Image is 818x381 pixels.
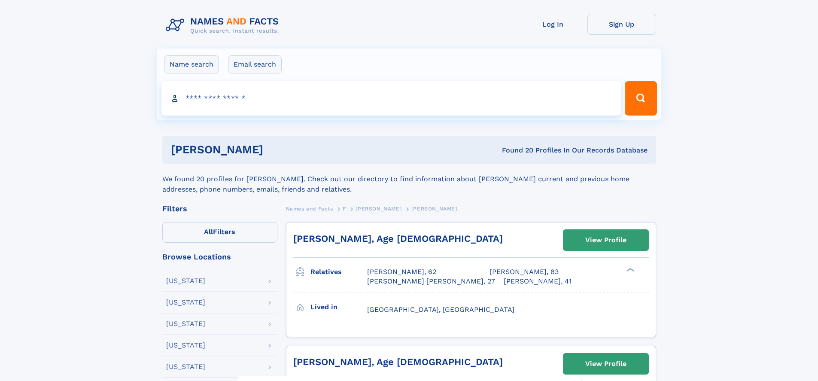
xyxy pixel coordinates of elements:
span: F [343,206,346,212]
div: [US_STATE] [166,342,205,349]
a: [PERSON_NAME] [356,203,401,214]
a: [PERSON_NAME] [PERSON_NAME], 27 [367,277,495,286]
a: F [343,203,346,214]
div: [US_STATE] [166,363,205,370]
h3: Relatives [310,265,367,279]
span: [PERSON_NAME] [411,206,457,212]
a: [PERSON_NAME], 83 [490,267,559,277]
div: Browse Locations [162,253,277,261]
a: [PERSON_NAME], Age [DEMOGRAPHIC_DATA] [293,357,503,367]
img: Logo Names and Facts [162,14,286,37]
h3: Lived in [310,300,367,314]
a: [PERSON_NAME], Age [DEMOGRAPHIC_DATA] [293,233,503,244]
input: search input [161,81,621,116]
span: [PERSON_NAME] [356,206,401,212]
div: [US_STATE] [166,277,205,284]
label: Email search [228,55,282,73]
a: View Profile [563,230,648,250]
label: Name search [164,55,219,73]
a: Log In [519,14,587,35]
div: We found 20 profiles for [PERSON_NAME]. Check out our directory to find information about [PERSON... [162,164,656,195]
span: [GEOGRAPHIC_DATA], [GEOGRAPHIC_DATA] [367,305,514,314]
div: ❯ [624,267,635,273]
h1: [PERSON_NAME] [171,144,383,155]
div: [US_STATE] [166,320,205,327]
div: Found 20 Profiles In Our Records Database [383,146,648,155]
a: Sign Up [587,14,656,35]
div: View Profile [585,354,626,374]
a: View Profile [563,354,648,374]
span: All [204,228,213,236]
div: Filters [162,205,277,213]
button: Search Button [625,81,657,116]
a: [PERSON_NAME], 62 [367,267,436,277]
div: View Profile [585,230,626,250]
a: [PERSON_NAME], 41 [504,277,572,286]
div: [US_STATE] [166,299,205,306]
a: Names and Facts [286,203,333,214]
label: Filters [162,222,277,243]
